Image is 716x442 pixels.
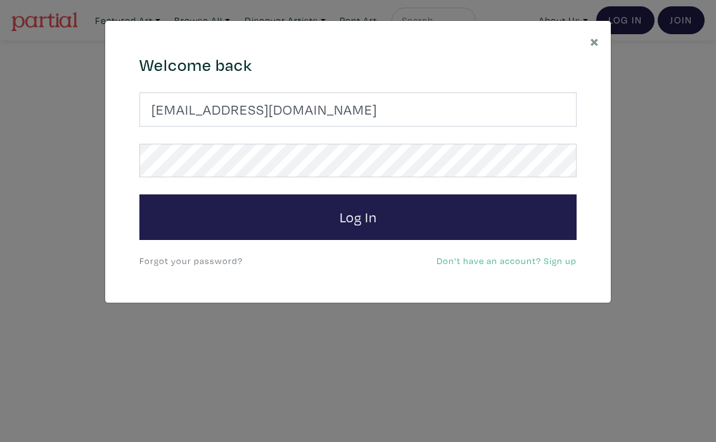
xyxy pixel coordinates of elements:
[579,21,611,61] button: Close
[437,255,577,267] a: Don't have an account? Sign up
[139,55,577,75] h4: Welcome back
[590,30,599,52] span: ×
[139,194,577,240] button: Log In
[139,92,577,127] input: Your email
[139,255,243,267] a: Forgot your password?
